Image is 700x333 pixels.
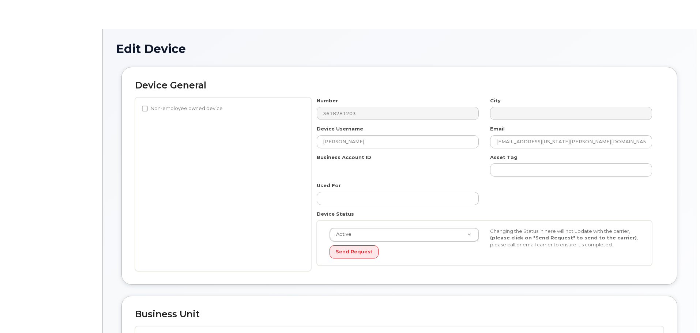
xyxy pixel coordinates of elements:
button: Send Request [330,245,379,259]
input: Non-employee owned device [142,106,148,111]
strong: (please click on "Send Request" to send to the carrier) [490,235,637,241]
label: Non-employee owned device [142,104,223,113]
label: Used For [317,182,341,189]
label: City [490,97,501,104]
a: Active [330,228,479,241]
span: Active [332,231,351,238]
label: Device Username [317,125,363,132]
label: Number [317,97,338,104]
h1: Edit Device [116,42,683,55]
h2: Business Unit [135,309,664,319]
div: Changing the Status in here will not update with the carrier, , please call or email carrier to e... [485,228,645,248]
label: Email [490,125,505,132]
label: Asset Tag [490,154,518,161]
h2: Device General [135,80,664,91]
label: Business Account ID [317,154,371,161]
label: Device Status [317,211,354,217]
